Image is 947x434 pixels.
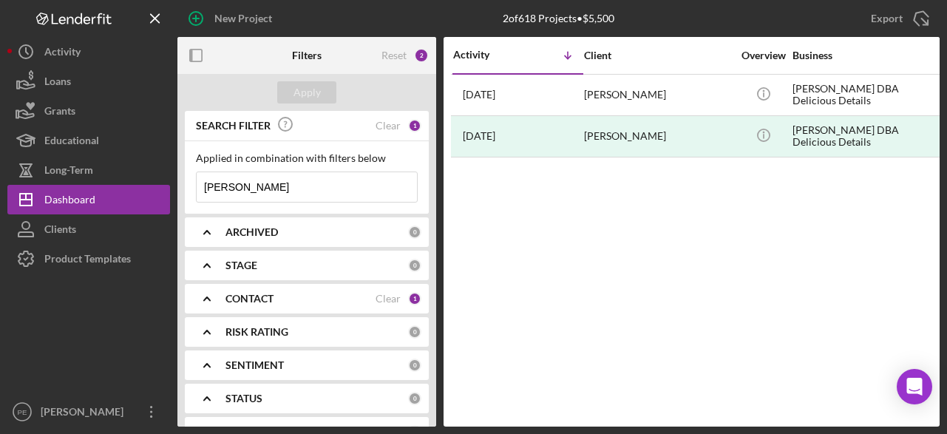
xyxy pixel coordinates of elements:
[408,392,421,405] div: 0
[871,4,903,33] div: Export
[408,226,421,239] div: 0
[225,393,262,404] b: STATUS
[7,155,170,185] button: Long-Term
[44,67,71,100] div: Loans
[376,293,401,305] div: Clear
[7,214,170,244] button: Clients
[584,75,732,115] div: [PERSON_NAME]
[453,49,518,61] div: Activity
[7,67,170,96] button: Loans
[293,81,321,104] div: Apply
[277,81,336,104] button: Apply
[897,369,932,404] div: Open Intercom Messenger
[792,50,940,61] div: Business
[44,155,93,189] div: Long-Term
[7,126,170,155] button: Educational
[463,89,495,101] time: 2025-05-28 18:47
[7,185,170,214] button: Dashboard
[225,260,257,271] b: STAGE
[584,50,732,61] div: Client
[7,397,170,427] button: PE[PERSON_NAME]
[7,244,170,274] button: Product Templates
[225,326,288,338] b: RISK RATING
[44,214,76,248] div: Clients
[18,408,27,416] text: PE
[225,359,284,371] b: SENTIMENT
[408,292,421,305] div: 1
[44,185,95,218] div: Dashboard
[196,152,418,164] div: Applied in combination with filters below
[792,117,940,156] div: [PERSON_NAME] DBA Delicious Details
[463,130,495,142] time: 2024-12-12 20:53
[214,4,272,33] div: New Project
[414,48,429,63] div: 2
[225,226,278,238] b: ARCHIVED
[44,244,131,277] div: Product Templates
[584,117,732,156] div: [PERSON_NAME]
[196,120,271,132] b: SEARCH FILTER
[44,126,99,159] div: Educational
[792,75,940,115] div: [PERSON_NAME] DBA Delicious Details
[503,13,614,24] div: 2 of 618 Projects • $5,500
[7,37,170,67] button: Activity
[44,37,81,70] div: Activity
[376,120,401,132] div: Clear
[44,96,75,129] div: Grants
[408,259,421,272] div: 0
[177,4,287,33] button: New Project
[408,359,421,372] div: 0
[292,50,322,61] b: Filters
[7,96,170,126] button: Grants
[408,325,421,339] div: 0
[736,50,791,61] div: Overview
[381,50,407,61] div: Reset
[856,4,940,33] button: Export
[408,119,421,132] div: 1
[37,397,133,430] div: [PERSON_NAME]
[225,293,274,305] b: CONTACT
